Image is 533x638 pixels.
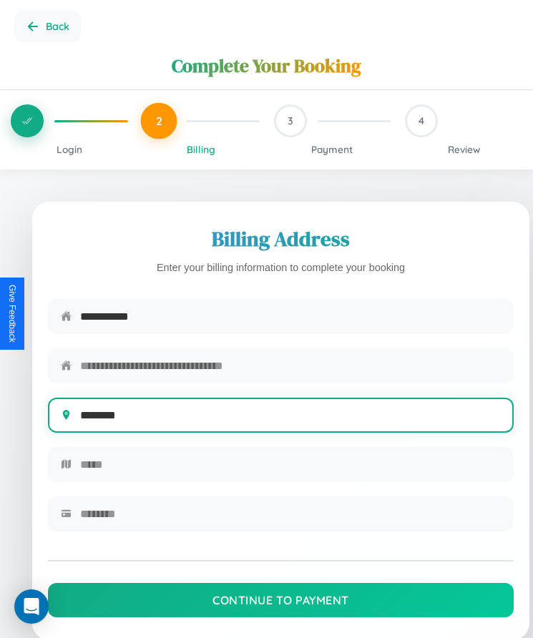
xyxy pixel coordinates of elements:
p: Enter your billing information to complete your booking [48,259,514,278]
h1: Complete Your Booking [172,53,361,79]
span: Billing [187,143,215,155]
span: 2 [155,114,162,128]
span: Login [57,143,82,155]
div: Open Intercom Messenger [14,589,49,624]
span: Review [448,143,480,155]
div: Give Feedback [7,285,17,343]
button: Continue to Payment [48,583,514,617]
span: 3 [288,114,293,127]
span: 4 [419,114,424,127]
h2: Billing Address [48,225,514,253]
button: Go back [14,11,81,42]
span: Payment [311,143,353,155]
